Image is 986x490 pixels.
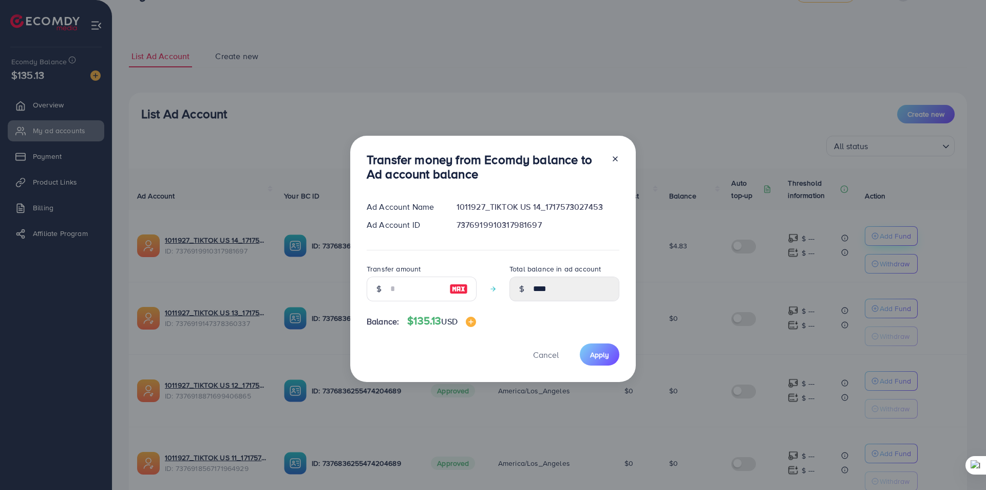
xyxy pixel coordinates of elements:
img: image [449,283,468,295]
img: image [466,317,476,327]
div: Ad Account ID [358,219,448,231]
label: Transfer amount [367,264,421,274]
button: Apply [580,343,619,366]
h3: Transfer money from Ecomdy balance to Ad account balance [367,152,603,182]
h4: $135.13 [407,315,476,328]
div: Ad Account Name [358,201,448,213]
div: 7376919910317981697 [448,219,628,231]
span: Cancel [533,349,559,360]
label: Total balance in ad account [509,264,601,274]
button: Cancel [520,343,572,366]
div: 1011927_TIKTOK US 14_1717573027453 [448,201,628,213]
iframe: Chat [942,444,978,482]
span: USD [441,316,457,327]
span: Apply [590,350,609,360]
span: Balance: [367,316,399,328]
